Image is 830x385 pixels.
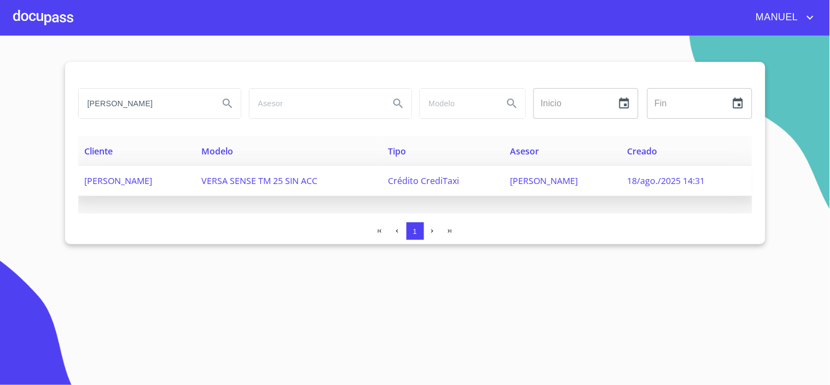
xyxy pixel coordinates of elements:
[79,89,210,118] input: search
[385,90,411,117] button: Search
[85,175,153,187] span: [PERSON_NAME]
[627,175,705,187] span: 18/ago./2025 14:31
[510,175,578,187] span: [PERSON_NAME]
[202,175,318,187] span: VERSA SENSE TM 25 SIN ACC
[249,89,381,118] input: search
[748,9,804,26] span: MANUEL
[420,89,495,118] input: search
[214,90,241,117] button: Search
[407,222,424,240] button: 1
[748,9,817,26] button: account of current user
[388,175,460,187] span: Crédito CrediTaxi
[413,227,417,235] span: 1
[388,145,407,157] span: Tipo
[627,145,657,157] span: Creado
[85,145,113,157] span: Cliente
[499,90,525,117] button: Search
[510,145,539,157] span: Asesor
[202,145,234,157] span: Modelo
